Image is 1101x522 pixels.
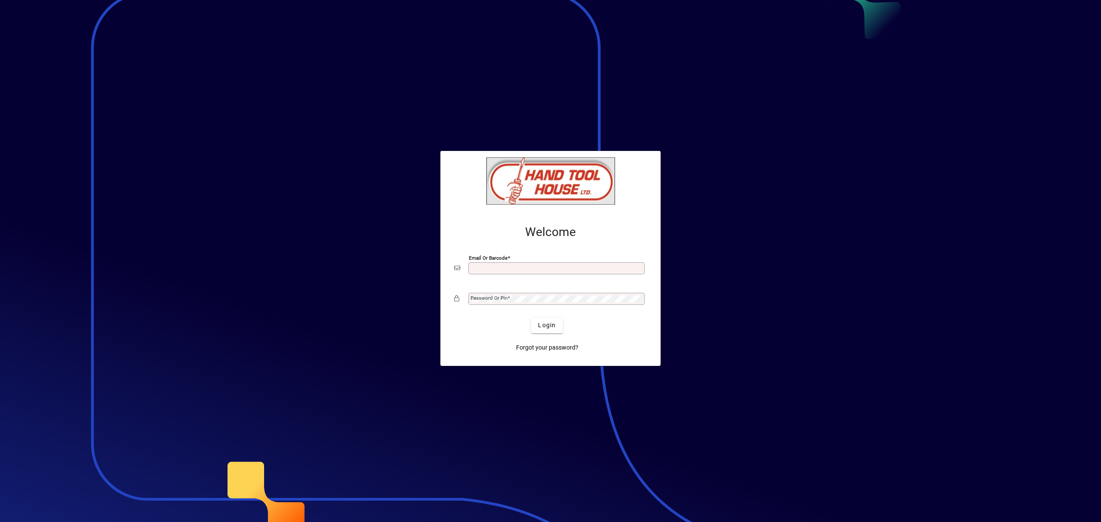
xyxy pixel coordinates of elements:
mat-label: Email or Barcode [469,255,507,261]
button: Login [531,318,563,333]
a: Forgot your password? [513,340,582,356]
span: Login [538,321,556,330]
mat-label: Password or Pin [471,295,507,301]
span: Forgot your password? [516,343,578,352]
h2: Welcome [454,225,647,240]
